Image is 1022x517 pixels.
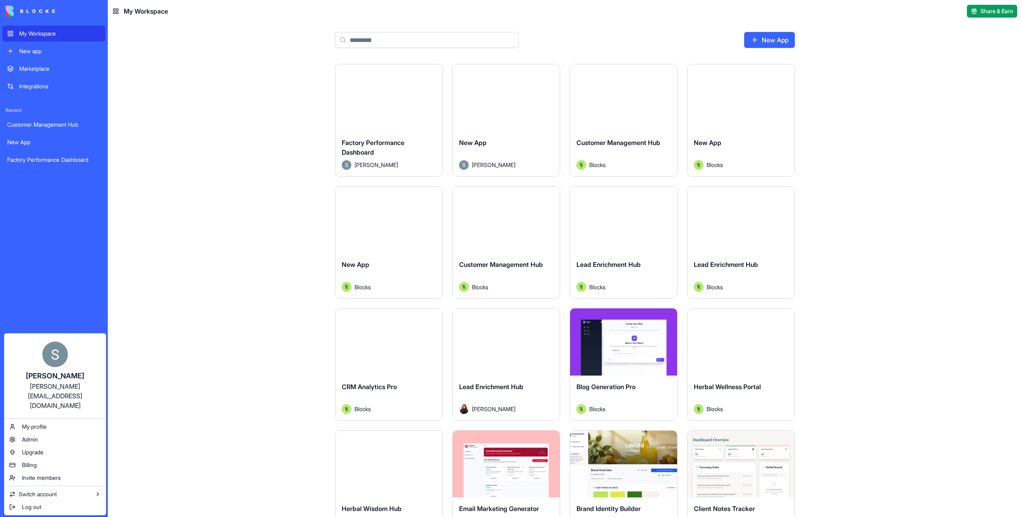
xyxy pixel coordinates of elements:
div: Factory Performance Dashboard [7,156,101,164]
a: Upgrade [6,446,104,459]
div: [PERSON_NAME] [12,370,98,382]
span: My profile [22,423,47,431]
a: My profile [6,420,104,433]
a: Billing [6,459,104,471]
span: Log out [22,503,41,511]
div: Customer Management Hub [7,121,101,129]
span: Recent [2,107,105,113]
div: New App [7,138,101,146]
span: Billing [22,461,37,469]
a: Admin [6,433,104,446]
span: Invite members [22,474,61,482]
span: Switch account [19,490,57,498]
img: ACg8ocKnDTHbS00rqwWSHQfXf8ia04QnQtz5EDX_Ef5UNrjqV-k=s96-c [42,342,68,367]
div: [PERSON_NAME][EMAIL_ADDRESS][DOMAIN_NAME] [12,382,98,410]
span: Admin [22,435,38,443]
span: Upgrade [22,448,44,456]
a: Invite members [6,471,104,484]
a: [PERSON_NAME][PERSON_NAME][EMAIL_ADDRESS][DOMAIN_NAME] [6,335,104,417]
